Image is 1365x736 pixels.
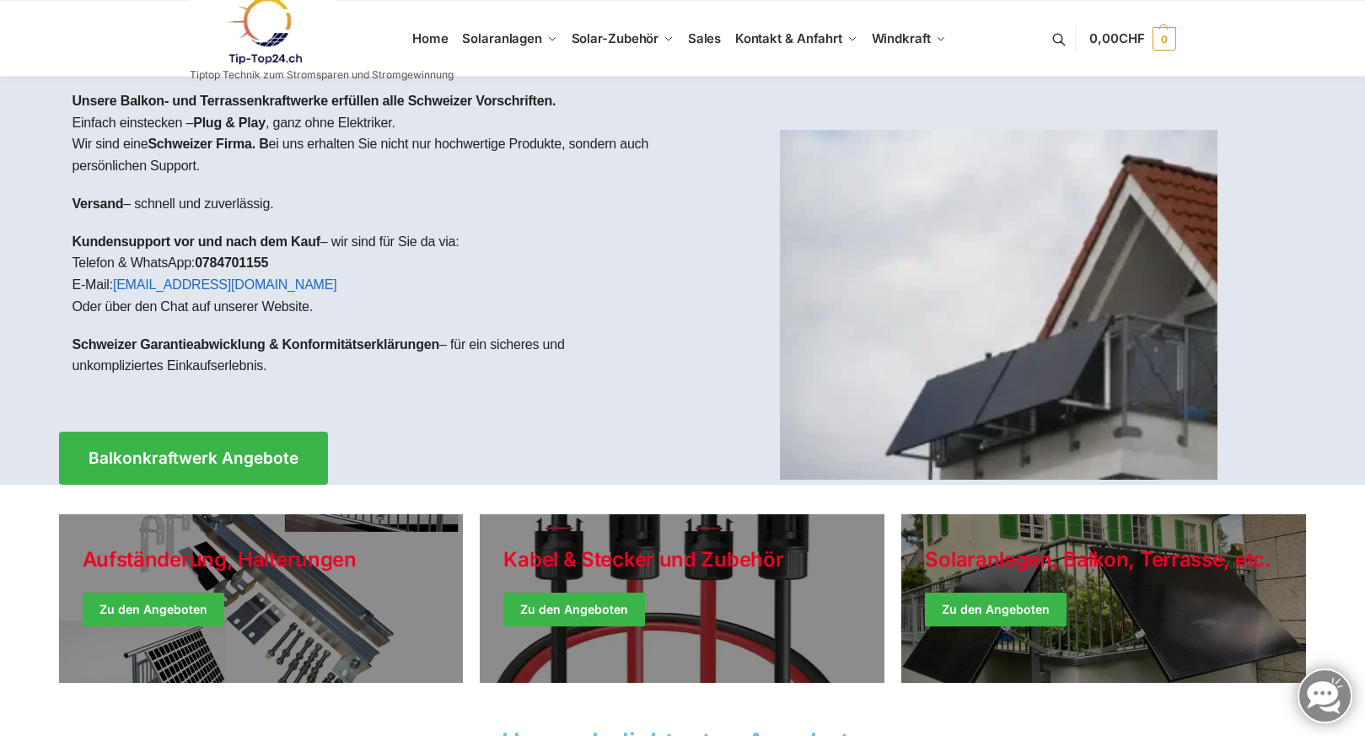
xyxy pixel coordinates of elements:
[190,70,454,80] p: Tiptop Technik zum Stromsparen und Stromgewinnung
[455,1,564,77] a: Solaranlagen
[1089,30,1144,46] span: 0,00
[728,1,864,77] a: Kontakt & Anfahrt
[680,1,728,77] a: Sales
[1089,13,1175,64] a: 0,00CHF 0
[113,277,337,292] a: [EMAIL_ADDRESS][DOMAIN_NAME]
[462,30,542,46] span: Solaranlagen
[73,231,669,317] p: – wir sind für Sie da via: Telefon & WhatsApp: E-Mail: Oder über den Chat auf unserer Website.
[73,334,669,377] p: – für ein sicheres und unkompliziertes Einkaufserlebnis.
[59,77,683,406] div: Einfach einstecken – , ganz ohne Elektriker.
[73,133,669,176] p: Wir sind eine ei uns erhalten Sie nicht nur hochwertige Produkte, sondern auch persönlichen Support.
[59,432,328,485] a: Balkonkraftwerk Angebote
[901,514,1306,683] a: Winter Jackets
[735,30,842,46] span: Kontakt & Anfahrt
[872,30,931,46] span: Windkraft
[1119,30,1145,46] span: CHF
[564,1,680,77] a: Solar-Zubehör
[572,30,659,46] span: Solar-Zubehör
[148,137,268,151] strong: Schweizer Firma. B
[89,450,298,466] span: Balkonkraftwerk Angebote
[780,130,1217,480] img: Home 1
[195,255,268,270] strong: 0784701155
[73,234,320,249] strong: Kundensupport vor und nach dem Kauf
[193,116,266,130] strong: Plug & Play
[59,514,464,683] a: Holiday Style
[73,193,669,215] p: – schnell und zuverlässig.
[480,514,884,683] a: Holiday Style
[1153,27,1176,51] span: 0
[73,94,556,108] strong: Unsere Balkon- und Terrassenkraftwerke erfüllen alle Schweizer Vorschriften.
[73,337,440,352] strong: Schweizer Garantieabwicklung & Konformitätserklärungen
[864,1,953,77] a: Windkraft
[73,196,124,211] strong: Versand
[688,30,722,46] span: Sales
